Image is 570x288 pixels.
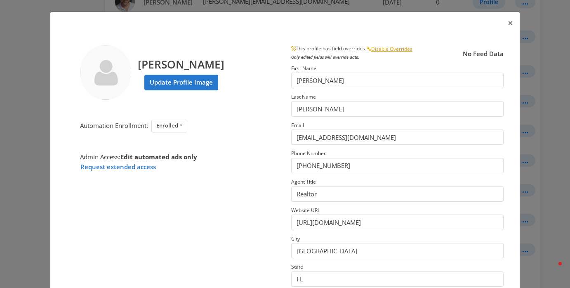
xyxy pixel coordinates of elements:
[291,243,504,258] input: City
[291,263,303,270] small: State
[291,158,504,173] input: Phone Number
[291,150,326,157] small: Phone Number
[291,130,504,145] input: Email
[144,75,218,90] label: Update Profile Image
[291,73,504,88] input: First Name
[80,45,131,100] img: Jen Thron profile
[291,215,504,230] input: Website URL
[291,178,316,185] small: Agent Title
[151,120,187,132] button: Enrolled
[291,271,504,287] input: State
[291,101,504,116] input: Last Name
[138,51,224,71] h3: [PERSON_NAME]
[291,122,304,129] small: Email
[291,186,504,201] input: Agent Title
[508,17,513,29] span: ×
[80,162,156,172] button: Request extended access
[120,153,197,161] strong: Edit automated ads only
[291,54,360,60] span: Only edited fields will override data.
[291,65,316,72] small: First Name
[291,207,320,214] small: Website URL
[80,121,148,130] span: Automation Enrollment:
[542,260,562,280] iframe: Intercom live chat
[80,153,197,161] span: Admin Access:
[366,45,413,54] button: Disable Overrides
[291,42,366,52] span: This profile has field overrides
[463,45,504,63] button: No Feed Data
[291,93,316,100] small: Last Name
[501,12,520,35] button: Close
[291,235,300,242] small: City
